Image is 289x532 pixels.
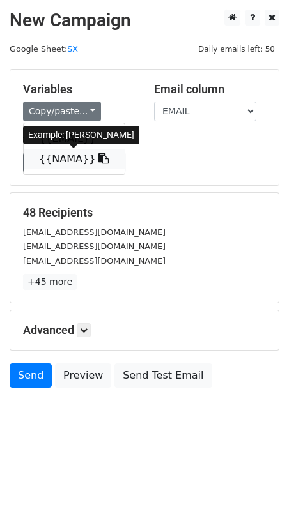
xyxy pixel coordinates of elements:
[55,363,111,388] a: Preview
[23,206,266,220] h5: 48 Recipients
[154,82,266,96] h5: Email column
[23,323,266,337] h5: Advanced
[10,363,52,388] a: Send
[23,241,166,251] small: [EMAIL_ADDRESS][DOMAIN_NAME]
[10,44,78,54] small: Google Sheet:
[23,126,139,144] div: Example: [PERSON_NAME]
[114,363,212,388] a: Send Test Email
[23,102,101,121] a: Copy/paste...
[10,10,279,31] h2: New Campaign
[194,42,279,56] span: Daily emails left: 50
[23,82,135,96] h5: Variables
[225,471,289,532] iframe: Chat Widget
[194,44,279,54] a: Daily emails left: 50
[23,227,166,237] small: [EMAIL_ADDRESS][DOMAIN_NAME]
[23,274,77,290] a: +45 more
[24,149,125,169] a: {{NAMA}}
[23,256,166,266] small: [EMAIL_ADDRESS][DOMAIN_NAME]
[67,44,78,54] a: SX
